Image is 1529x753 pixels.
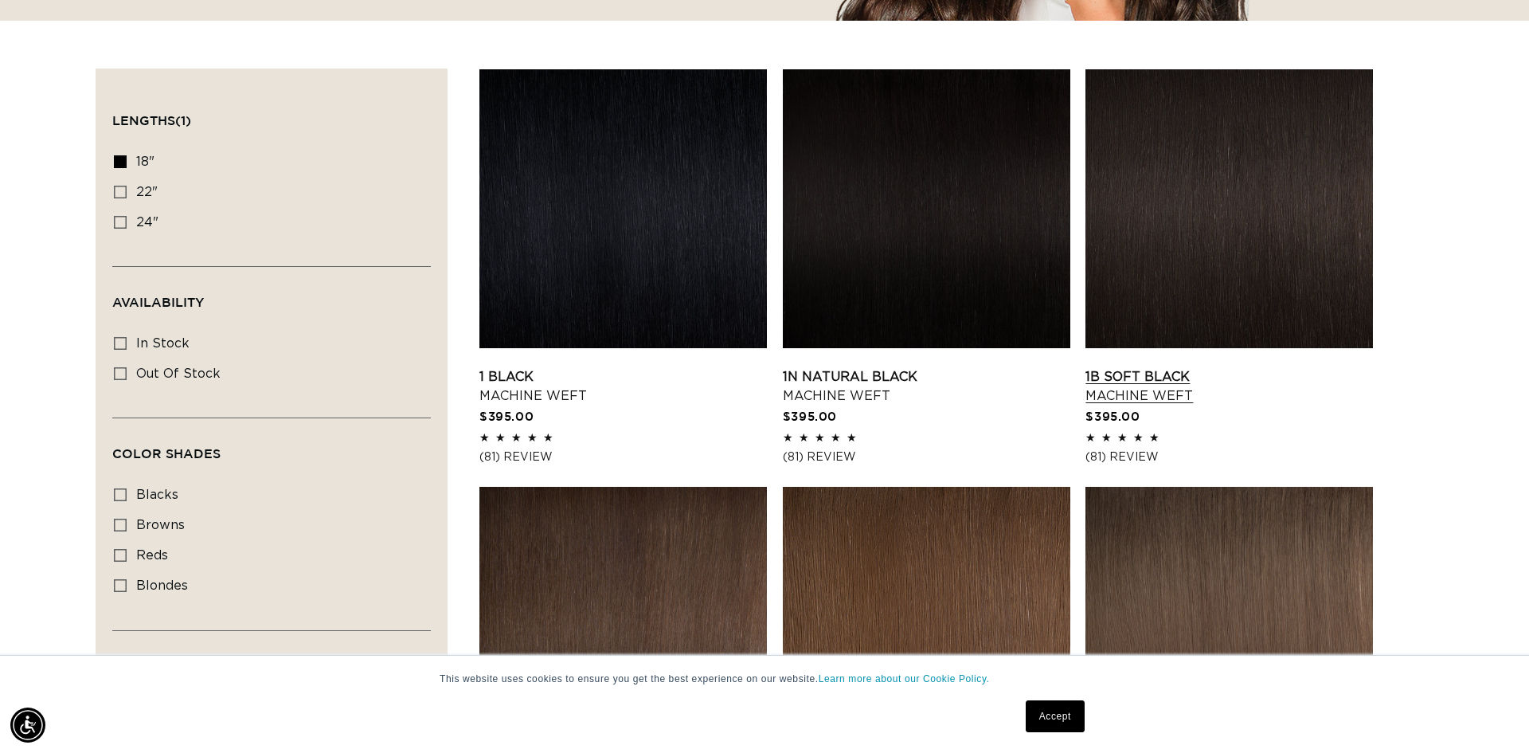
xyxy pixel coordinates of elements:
[819,673,990,684] a: Learn more about our Cookie Policy.
[10,708,45,743] div: Accessibility Menu
[479,367,767,406] a: 1 Black Machine Weft
[136,549,168,562] span: reds
[112,418,431,476] summary: Color Shades (0 selected)
[136,367,221,380] span: Out of stock
[1085,367,1373,406] a: 1B Soft Black Machine Weft
[112,446,221,461] span: Color Shades
[783,367,1070,406] a: 1N Natural Black Machine Weft
[175,113,191,127] span: (1)
[136,519,185,531] span: browns
[112,631,431,688] summary: Color Technique (0 selected)
[1449,677,1529,753] iframe: Chat Widget
[112,267,431,324] summary: Availability (0 selected)
[136,216,158,229] span: 24"
[136,186,158,198] span: 22"
[136,488,178,501] span: blacks
[1026,700,1085,732] a: Accept
[136,155,154,168] span: 18"
[136,579,188,592] span: blondes
[112,85,431,143] summary: Lengths (1 selected)
[136,337,190,350] span: In stock
[112,295,204,309] span: Availability
[112,113,191,127] span: Lengths
[440,672,1089,686] p: This website uses cookies to ensure you get the best experience on our website.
